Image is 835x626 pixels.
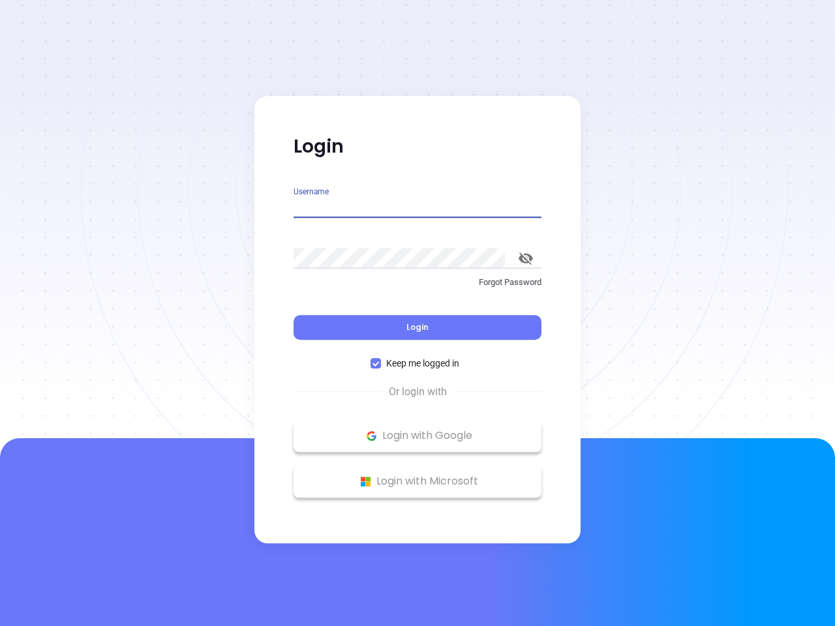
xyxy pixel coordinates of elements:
[294,135,541,158] p: Login
[381,356,464,370] span: Keep me logged in
[294,276,541,299] a: Forgot Password
[300,471,535,491] p: Login with Microsoft
[294,188,329,196] label: Username
[294,419,541,452] button: Google Logo Login with Google
[294,465,541,498] button: Microsoft Logo Login with Microsoft
[294,315,541,340] button: Login
[357,473,374,490] img: Microsoft Logo
[363,428,380,444] img: Google Logo
[300,426,535,445] p: Login with Google
[406,321,429,333] span: Login
[294,276,541,289] p: Forgot Password
[510,243,541,274] button: toggle password visibility
[382,384,453,400] span: Or login with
